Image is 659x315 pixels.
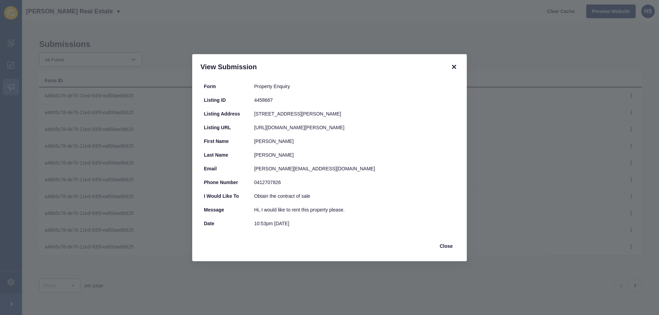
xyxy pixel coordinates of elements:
div: [PERSON_NAME] [254,152,455,158]
div: Property Enquiry [254,83,455,90]
div: 4458667 [254,97,455,104]
b: First Name [204,138,229,144]
time: 10:53pm [DATE] [254,221,289,226]
b: Date [204,221,214,226]
div: Obtain the contract of sale [254,193,455,199]
div: [PERSON_NAME][EMAIL_ADDRESS][DOMAIN_NAME] [254,165,455,172]
b: Listing ID [204,97,226,103]
b: Last Name [204,152,228,158]
div: [PERSON_NAME] [254,138,455,145]
b: Email [204,166,217,171]
div: 0412707826 [254,179,455,186]
b: Listing Address [204,111,240,117]
span: Close [440,243,453,250]
div: [STREET_ADDRESS][PERSON_NAME] [254,110,455,117]
button: Close [434,239,459,253]
h1: View Submission [200,62,441,71]
b: I would like to [204,193,239,199]
div: Hi, I would like to rent this property please. [254,206,455,213]
b: Phone Number [204,180,238,185]
b: Form [204,84,216,89]
b: Message [204,207,224,213]
div: [URL][DOMAIN_NAME][PERSON_NAME] [254,124,455,131]
b: Listing URL [204,125,231,130]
